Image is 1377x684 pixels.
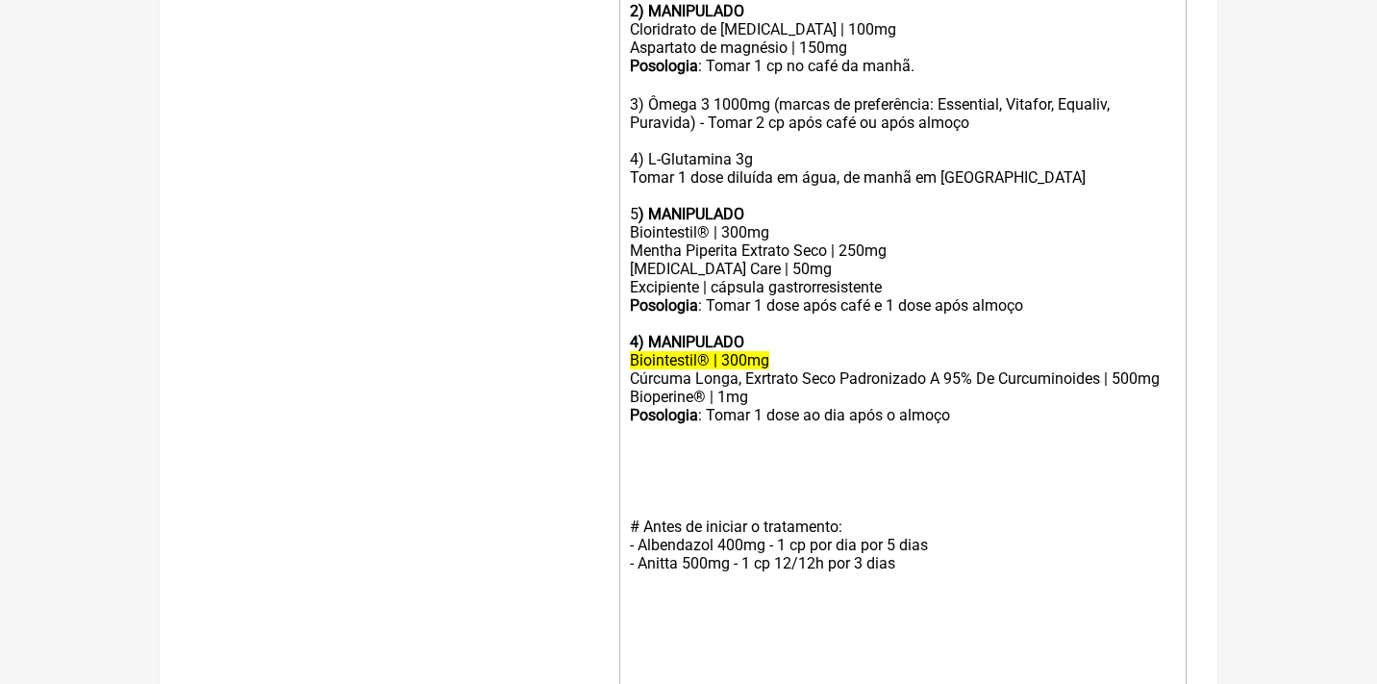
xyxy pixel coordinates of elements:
[630,57,698,75] strong: Posologia
[630,38,1176,57] div: Aspartato de magnésio | 150mg
[630,351,769,369] del: Biointestil® | 300mg
[630,57,1176,223] div: : Tomar 1 cp no café da manhã. ㅤ 3) Ômega 3 1000mg (marcas de preferência: Essential, Vitafor, Eq...
[630,296,1176,351] div: : Tomar 1 dose após café e 1 dose após almoço
[638,205,744,223] strong: ) MANIPULADO
[630,369,1176,388] div: Cúrcuma Longa, Exrtrato Seco Padronizado A 95% De Curcuminoides | 500mg
[630,426,1176,572] div: # Antes de iniciar o tratamento: - Albendazol 400mg - 1 cp por dia por 5 dias - Anitta 500mg - 1 ...
[630,278,1176,296] div: Excipiente | cápsula gastrorresistente
[630,260,1176,278] div: [MEDICAL_DATA] Care | 50mg
[630,388,1176,406] div: Bioperine® | 1mg
[630,241,1176,260] div: Mentha Piperita Extrato Seco | 250mg
[630,406,698,424] strong: Posologia
[630,406,1176,426] div: : Tomar 1 dose ao dia após o almoço ㅤ
[630,296,698,315] strong: Posologia
[630,2,744,20] strong: 2) MANIPULADO
[630,20,1176,38] div: Cloridrato de [MEDICAL_DATA] | 100mg
[630,333,744,351] strong: 4) MANIPULADO
[630,223,1176,241] div: Biointestil® | 300mg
